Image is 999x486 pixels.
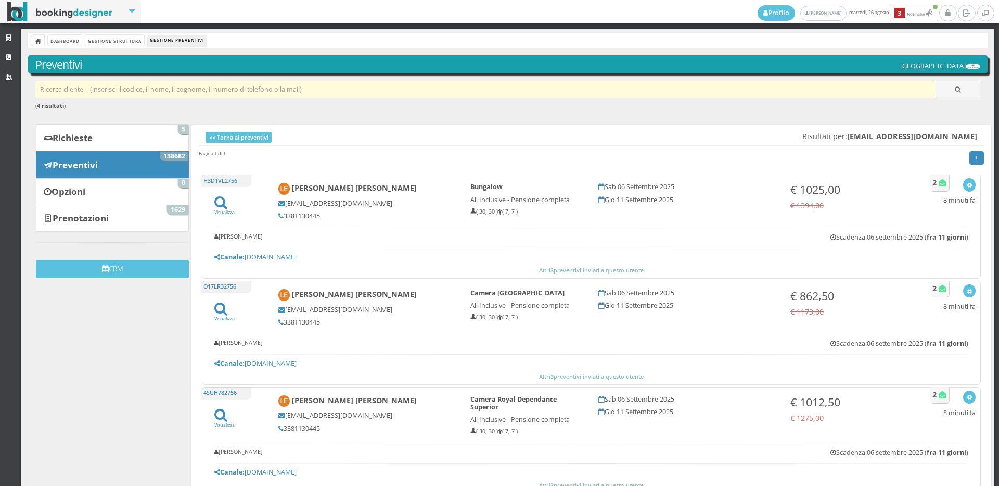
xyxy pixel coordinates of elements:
h6: [PERSON_NAME] [214,340,263,346]
h5: 8 minuti fa [943,409,976,417]
span: 138682 [160,152,188,161]
b: fra 11 giorni [927,233,966,242]
b: [PERSON_NAME] [PERSON_NAME] [292,395,417,405]
img: Layla El Amiri [278,289,290,301]
b: Prenotazioni [53,212,109,224]
img: ea773b7e7d3611ed9c9d0608f5526cb6.png [966,64,980,69]
h6: ( 30, 30 ) ( 7, 7 ) [470,208,584,215]
h6: ( 30, 30 ) ( 7, 7 ) [470,314,584,321]
a: Gestione Struttura [85,35,144,46]
b: [PERSON_NAME] [PERSON_NAME] [292,289,417,299]
span: 06 settembre 2025 ( ) [867,448,968,457]
h5: All Inclusive - Pensione completa [470,302,584,309]
a: 1 [969,151,984,165]
input: Ricerca cliente - (inserisci il codice, il nome, il cognome, il numero di telefono o la mail) [35,81,936,98]
b: [EMAIL_ADDRESS][DOMAIN_NAME] [847,131,977,141]
b: Camera Royal Dependance Superior [470,395,557,412]
b: 3 [894,8,905,19]
b: fra 11 giorni [927,339,966,348]
a: Preventivi 138682 [36,151,189,178]
h3: € 1012,50 [790,395,904,409]
span: 06 settembre 2025 ( ) [867,339,968,348]
h4: € 1173,00 [790,307,904,316]
span: Risultati per: [802,132,977,141]
h5: [EMAIL_ADDRESS][DOMAIN_NAME] [278,412,456,419]
h5: Gio 11 Settembre 2025 [598,196,776,204]
button: CRM [36,260,189,278]
span: 0 [178,179,188,188]
h3: € 1025,00 [790,183,904,196]
h5: [DOMAIN_NAME] [214,253,969,261]
b: Canale: [214,359,245,368]
h5: 8 minuti fa [943,303,976,310]
span: 06 settembre 2025 ( ) [867,233,968,242]
b: Opzioni [52,185,85,197]
a: Opzioni 0 [36,178,189,205]
img: Layla El Amiri [278,395,290,407]
span: martedì, 26 agosto [758,5,939,21]
h5: Sab 06 Settembre 2025 [598,289,776,297]
a: Richieste 5 [36,124,189,152]
h5: Sab 06 Settembre 2025 [598,395,776,403]
h4: € 1275,00 [790,414,904,422]
h5: All Inclusive - Pensione completa [470,196,584,204]
span: 1629 [167,205,188,215]
a: [PERSON_NAME] [800,6,847,21]
h6: [PERSON_NAME] [214,233,263,240]
h5: [EMAIL_ADDRESS][DOMAIN_NAME] [278,200,456,207]
h3: Preventivi [35,58,981,71]
button: Altri3preventivi inviati a questo utente [207,372,976,381]
h5: 3381130445 [278,425,456,432]
b: Richieste [53,132,93,144]
h5: Scadenza: [830,340,968,347]
h5: Gio 11 Settembre 2025 [598,302,776,309]
h5: All Inclusive - Pensione completa [470,416,584,423]
h5: [DOMAIN_NAME] [214,359,969,367]
a: Visualizza [214,308,235,322]
span: 5 [178,125,188,134]
b: 3 [550,266,554,274]
a: Visualizza [214,415,235,428]
b: 4 risultati [37,102,64,109]
h45: Pagina 1 di 1 [199,150,226,157]
a: Dashboard [48,35,82,46]
b: Canale: [214,253,245,261]
img: BookingDesigner.com [7,2,113,22]
b: 3 [550,372,554,380]
b: Canale: [214,468,245,477]
h6: ( 30, 30 ) ( 7, 7 ) [470,428,584,435]
button: Altri3preventivi inviati a questo utente [207,266,976,275]
img: Layla El Amiri [278,183,290,195]
a: Profilo [758,5,795,21]
h5: 3381130445 [278,212,456,220]
li: Gestione Preventivi [148,35,206,46]
b: [PERSON_NAME] [PERSON_NAME] [292,183,417,193]
h5: Scadenza: [830,448,968,456]
a: Prenotazioni 1629 [36,205,189,232]
h6: ( ) [35,103,981,109]
b: Camera [GEOGRAPHIC_DATA] [470,289,565,297]
h4: € 1394,00 [790,201,904,210]
h3: € 862,50 [790,289,904,303]
h5: H3D1VL2756 [201,175,251,187]
h5: O17LR32756 [201,281,251,293]
button: 3Notifiche [890,5,938,21]
h6: [PERSON_NAME] [214,448,263,455]
h5: 3381130445 [278,318,456,326]
h5: [DOMAIN_NAME] [214,468,969,476]
h5: Sab 06 Settembre 2025 [598,183,776,191]
b: Preventivi [53,159,98,171]
b: 2 [932,390,937,400]
h5: [GEOGRAPHIC_DATA] [900,62,980,70]
b: 2 [932,283,937,293]
h5: 8 minuti fa [943,196,976,204]
h5: [EMAIL_ADDRESS][DOMAIN_NAME] [278,306,456,314]
b: 2 [932,178,937,188]
h5: Gio 11 Settembre 2025 [598,408,776,416]
h5: 4SUH782756 [201,387,251,400]
b: fra 11 giorni [927,448,966,457]
b: Bungalow [470,182,503,191]
a: Visualizza [214,202,235,216]
a: << Torna ai preventivi [206,132,272,143]
h5: Scadenza: [830,233,968,241]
